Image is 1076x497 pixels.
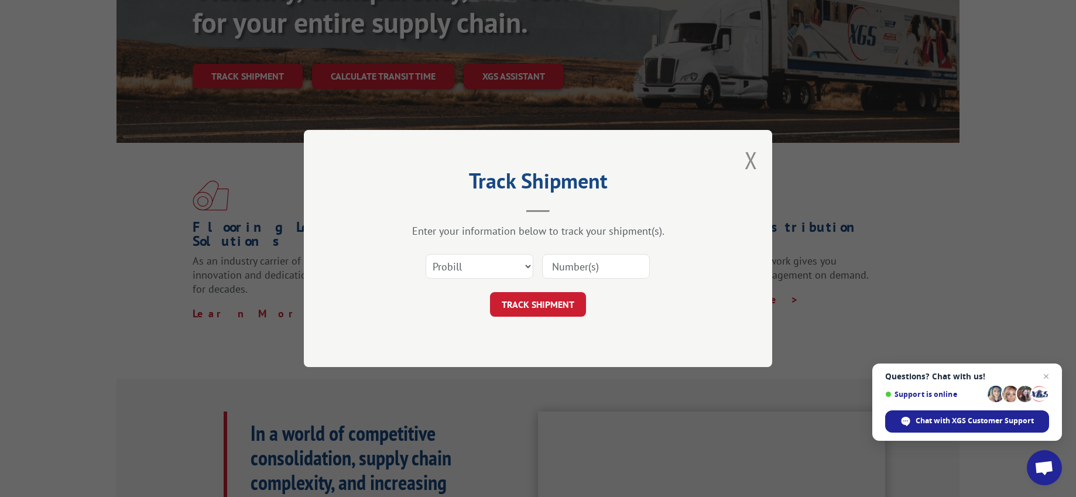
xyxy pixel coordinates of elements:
h2: Track Shipment [362,173,714,195]
button: TRACK SHIPMENT [490,292,586,317]
span: Close chat [1039,369,1053,383]
button: Close modal [745,145,758,176]
div: Enter your information below to track your shipment(s). [362,224,714,238]
span: Support is online [885,390,984,399]
span: Chat with XGS Customer Support [916,416,1034,426]
span: Questions? Chat with us! [885,372,1049,381]
div: Open chat [1027,450,1062,485]
input: Number(s) [542,254,650,279]
div: Chat with XGS Customer Support [885,410,1049,433]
